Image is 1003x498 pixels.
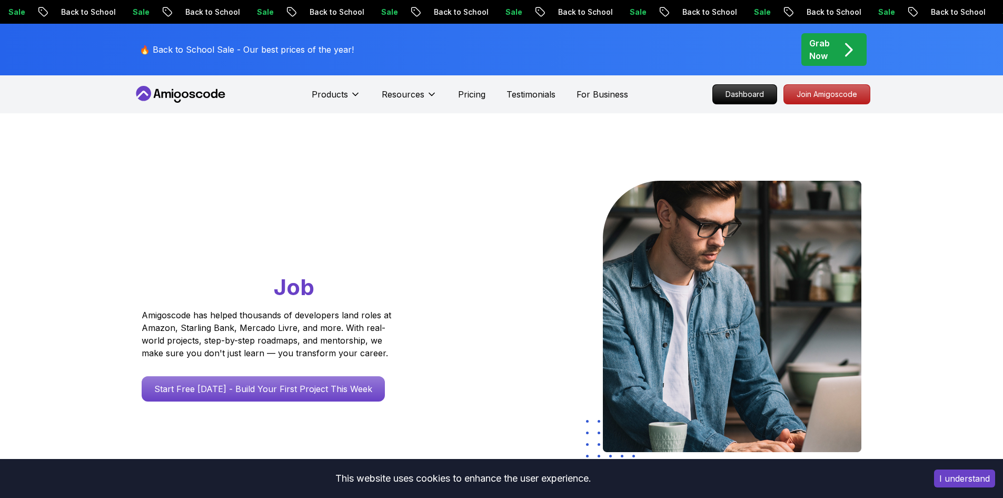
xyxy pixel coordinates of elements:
a: For Business [577,88,628,101]
p: Sale [610,7,644,17]
p: Resources [382,88,424,101]
button: Accept cookies [934,470,995,487]
p: Sale [113,7,147,17]
p: Back to School [414,7,486,17]
p: Back to School [166,7,237,17]
p: Grab Now [809,37,830,62]
p: Dashboard [713,85,777,104]
a: Dashboard [712,84,777,104]
a: Pricing [458,88,485,101]
p: Back to School [42,7,113,17]
a: Testimonials [507,88,555,101]
button: Resources [382,88,437,109]
p: 🔥 Back to School Sale - Our best prices of the year! [140,43,354,56]
button: Products [312,88,361,109]
p: Join Amigoscode [784,85,870,104]
p: Back to School [290,7,362,17]
p: Sale [362,7,395,17]
p: Amigoscode has helped thousands of developers land roles at Amazon, Starling Bank, Mercado Livre,... [142,309,394,359]
a: Join Amigoscode [783,84,870,104]
h1: Go From Learning to Hired: Master Java, Spring Boot & Cloud Skills That Get You the [142,181,432,302]
span: Job [274,274,314,300]
p: Sale [859,7,892,17]
p: Back to School [539,7,610,17]
p: Back to School [911,7,983,17]
p: Sale [237,7,271,17]
img: hero [603,181,861,452]
div: This website uses cookies to enhance the user experience. [8,467,918,490]
p: Back to School [787,7,859,17]
a: Start Free [DATE] - Build Your First Project This Week [142,376,385,402]
p: Products [312,88,348,101]
p: Sale [734,7,768,17]
p: Back to School [663,7,734,17]
p: Sale [486,7,520,17]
